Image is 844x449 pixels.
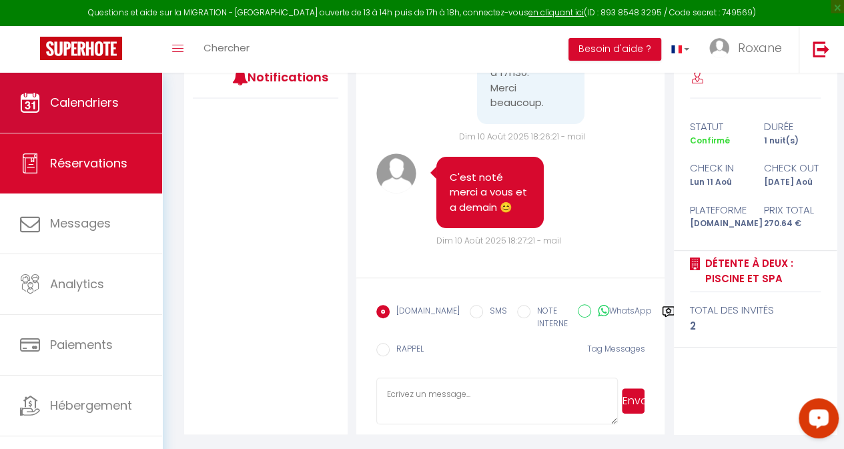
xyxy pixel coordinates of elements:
[690,302,821,318] div: total des invités
[681,217,755,230] div: [DOMAIN_NAME]
[50,215,111,232] span: Messages
[681,202,755,218] div: Plateforme
[530,305,568,330] label: NOTE INTERNE
[490,35,571,111] pre: Bonjour, Nous arriverons à 17h30. Merci beaucoup.
[681,176,755,189] div: Lun 11 Aoû
[40,37,122,60] img: Super Booking
[709,38,729,58] img: ...
[203,41,250,55] span: Chercher
[50,397,132,414] span: Hébergement
[738,39,782,56] span: Roxane
[450,170,530,215] pre: C'est noté merci a vous et a demain 😊
[755,160,829,176] div: check out
[755,135,829,147] div: 1 nuit(s)
[50,94,119,111] span: Calendriers
[50,336,113,353] span: Paiements
[755,119,829,135] div: durée
[458,131,584,142] span: Dim 10 Août 2025 18:26:21 - mail
[50,155,127,171] span: Réservations
[436,235,561,246] span: Dim 10 Août 2025 18:27:21 - mail
[813,41,829,57] img: logout
[591,304,652,319] label: WhatsApp
[390,305,460,320] label: [DOMAIN_NAME]
[390,343,424,358] label: RAPPEL
[193,26,260,73] a: Chercher
[528,7,584,18] a: en cliquant ici
[755,202,829,218] div: Prix total
[788,393,844,449] iframe: LiveChat chat widget
[483,305,507,320] label: SMS
[681,160,755,176] div: check in
[622,388,645,414] button: Envoyer
[50,276,104,292] span: Analytics
[755,217,829,230] div: 270.64 €
[248,62,308,92] h3: Notifications
[376,153,416,193] img: avatar.png
[681,119,755,135] div: statut
[699,26,799,73] a: ... Roxane
[568,38,661,61] button: Besoin d'aide ?
[755,176,829,189] div: [DATE] Aoû
[690,318,821,334] div: 2
[701,256,821,287] a: Détente à deux : piscine et spa
[690,135,730,146] span: Confirmé
[586,343,645,354] span: Tag Messages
